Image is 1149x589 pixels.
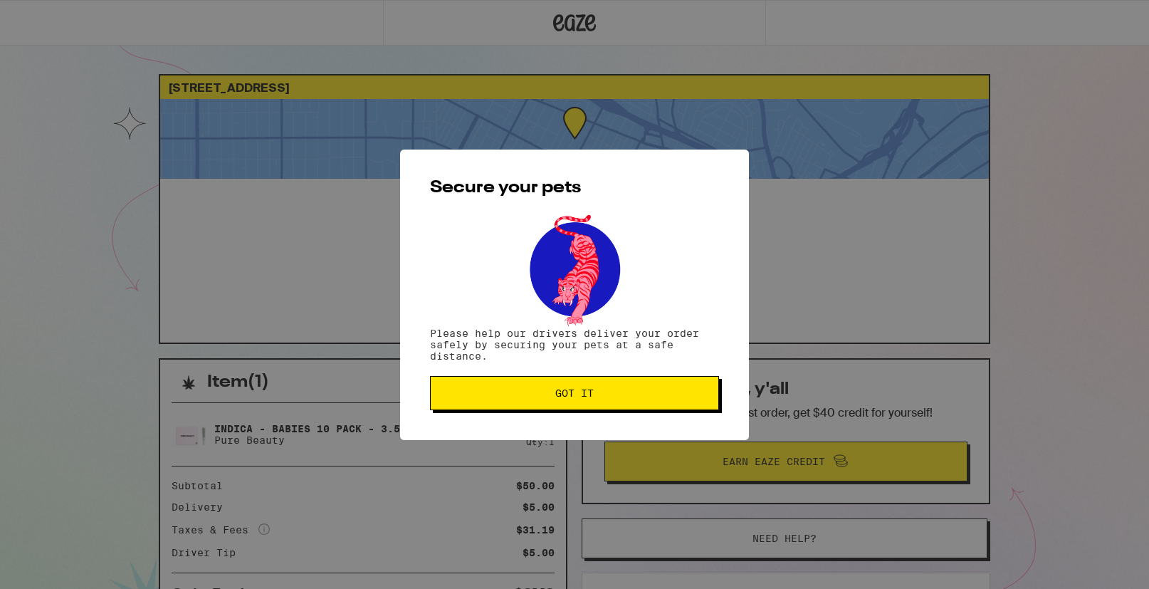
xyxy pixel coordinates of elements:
span: Got it [555,388,594,398]
button: Got it [430,376,719,410]
p: Please help our drivers deliver your order safely by securing your pets at a safe distance. [430,328,719,362]
span: Hi. Need any help? [9,10,103,21]
h2: Secure your pets [430,179,719,197]
img: pets [516,211,633,328]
